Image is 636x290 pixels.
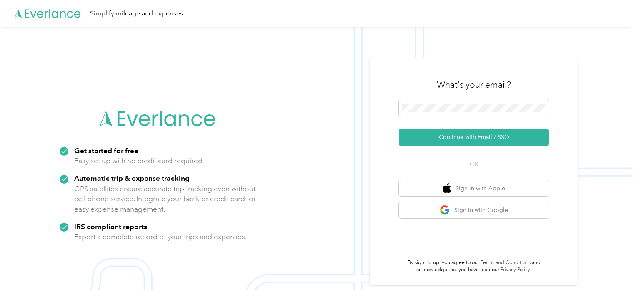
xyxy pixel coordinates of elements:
[501,267,530,273] a: Privacy Policy
[399,129,549,146] button: Continue with Email / SSO
[74,174,190,182] strong: Automatic trip & expense tracking
[74,232,247,242] p: Export a complete record of your trips and expenses.
[459,160,488,169] span: OR
[74,156,203,166] p: Easy set up with no credit card required
[399,259,549,274] p: By signing up, you agree to our and acknowledge that you have read our .
[443,183,451,194] img: apple logo
[90,8,183,19] div: Simplify mileage and expenses
[74,222,147,231] strong: IRS compliant reports
[399,202,549,218] button: google logoSign in with Google
[74,184,256,214] p: GPS satellites ensure accurate trip tracking even without cell phone service. Integrate your bank...
[481,260,531,266] a: Terms and Conditions
[437,79,511,91] h3: What's your email?
[399,180,549,197] button: apple logoSign in with Apple
[74,146,138,155] strong: Get started for free
[440,205,450,215] img: google logo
